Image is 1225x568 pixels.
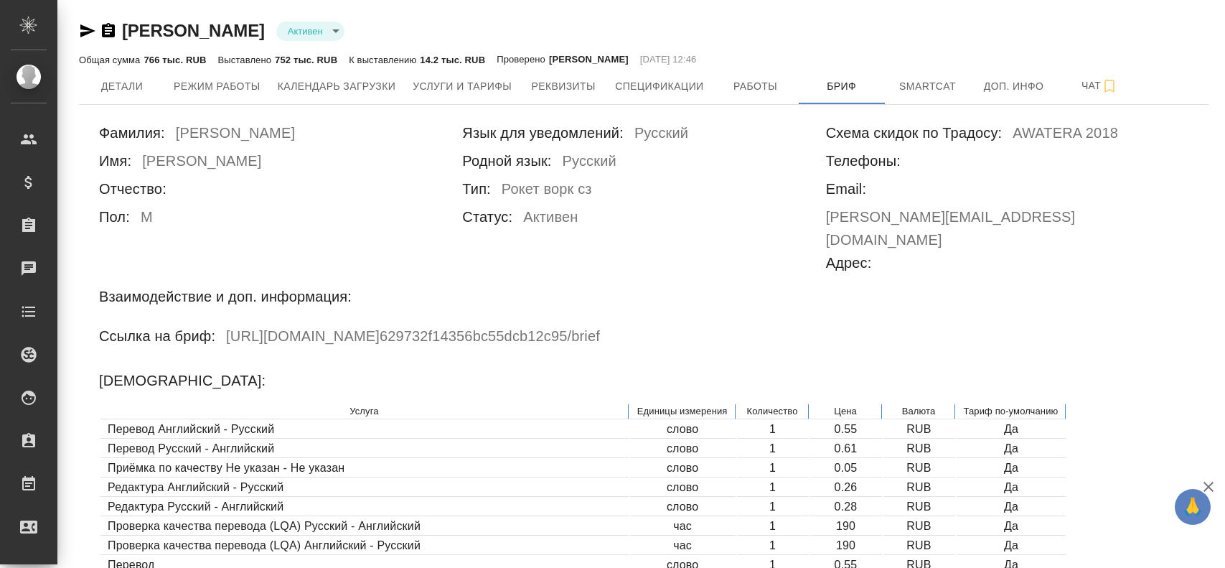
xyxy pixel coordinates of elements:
td: 1 [737,479,809,497]
span: Чат [1066,77,1135,95]
span: Бриф [807,78,876,96]
td: Да [957,440,1066,458]
td: Проверка качества перевода (LQA) Английский - Русский [100,537,629,555]
span: 🙏 [1181,492,1205,522]
p: К выставлению [349,55,420,65]
p: Проверено [497,52,549,67]
a: [PERSON_NAME] [122,21,265,40]
td: RUB [883,498,955,516]
h6: Email: [826,177,866,200]
span: Реквизиты [529,78,598,96]
h6: [PERSON_NAME][EMAIL_ADDRESS][DOMAIN_NAME] [826,205,1189,251]
h6: М [141,205,153,233]
h6: AWATERA 2018 [1013,121,1118,149]
td: Перевод Русский - Английский [100,440,629,458]
span: Спецификации [615,78,703,96]
span: Услуги и тарифы [413,78,512,96]
h6: Рокет ворк сз [502,177,592,205]
p: Цена [817,404,874,419]
span: Детали [88,78,156,96]
td: час [630,537,736,555]
p: Единицы измерения [637,404,728,419]
td: Перевод Английский - Русский [100,421,629,439]
td: 1 [737,498,809,516]
h6: Тип: [462,177,491,200]
td: 1 [737,440,809,458]
h6: Отчество: [99,177,166,200]
td: RUB [883,479,955,497]
svg: Подписаться [1101,78,1118,95]
td: RUB [883,460,955,478]
span: Smartcat [893,78,962,96]
h6: Русский [563,149,616,177]
h6: Русский [634,121,688,149]
p: Валюта [891,404,947,419]
button: Скопировать ссылку [100,22,117,39]
td: 0.61 [810,440,882,458]
td: RUB [883,440,955,458]
td: слово [630,498,736,516]
button: Скопировать ссылку для ЯМессенджера [79,22,96,39]
td: Приёмка по качеству Не указан - Не указан [100,460,629,478]
p: 14.2 тыс. RUB [420,55,485,65]
p: Количество [744,404,801,419]
h6: [PERSON_NAME] [142,149,261,177]
h6: Пол: [99,205,130,228]
td: слово [630,479,736,497]
span: Календарь загрузки [278,78,396,96]
div: Активен [276,22,344,41]
td: 1 [737,537,809,555]
td: 1 [737,460,809,478]
td: Проверка качества перевода (LQA) Русский - Английский [100,518,629,536]
h6: Адрес: [826,251,872,274]
td: RUB [883,518,955,536]
span: Работы [721,78,790,96]
p: 752 тыс. RUB [275,55,337,65]
td: 190 [810,537,882,555]
td: Да [957,460,1066,478]
h6: Ссылка на бриф: [99,325,215,348]
td: слово [630,460,736,478]
span: Режим работы [174,78,261,96]
td: 0.55 [810,421,882,439]
h6: Телефоны: [826,149,901,172]
p: [PERSON_NAME] [549,52,629,67]
p: Услуга [108,404,621,419]
button: 🙏 [1175,489,1211,525]
span: Доп. инфо [980,78,1048,96]
td: Да [957,479,1066,497]
td: 1 [737,518,809,536]
td: Да [957,421,1066,439]
td: RUB [883,421,955,439]
p: Общая сумма [79,55,144,65]
h6: [DEMOGRAPHIC_DATA]: [99,369,266,392]
td: Да [957,498,1066,516]
td: слово [630,440,736,458]
h6: Имя: [99,149,131,172]
td: 0.26 [810,479,882,497]
td: слово [630,421,736,439]
td: Редактура Английский - Русский [100,479,629,497]
h6: Статус: [462,205,512,228]
td: 1 [737,421,809,439]
td: час [630,518,736,536]
td: RUB [883,537,955,555]
td: Да [957,537,1066,555]
td: 0.05 [810,460,882,478]
p: Выставлено [218,55,276,65]
h6: [PERSON_NAME] [176,121,295,149]
h6: Родной язык: [462,149,551,172]
td: 0.28 [810,498,882,516]
h6: Схема скидок по Традосу: [826,121,1003,144]
p: [DATE] 12:46 [640,52,697,67]
td: Да [957,518,1066,536]
h6: [URL][DOMAIN_NAME] 629732f14356bc55dcb12c95 /brief [226,325,600,353]
button: Активен [283,25,327,37]
h6: Язык для уведомлений: [462,121,624,144]
p: Тариф по-умолчанию [964,404,1059,419]
td: Редактура Русский - Английский [100,498,629,516]
p: 766 тыс. RUB [144,55,206,65]
h6: Фамилия: [99,121,165,144]
h6: Активен [523,205,578,233]
td: 190 [810,518,882,536]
